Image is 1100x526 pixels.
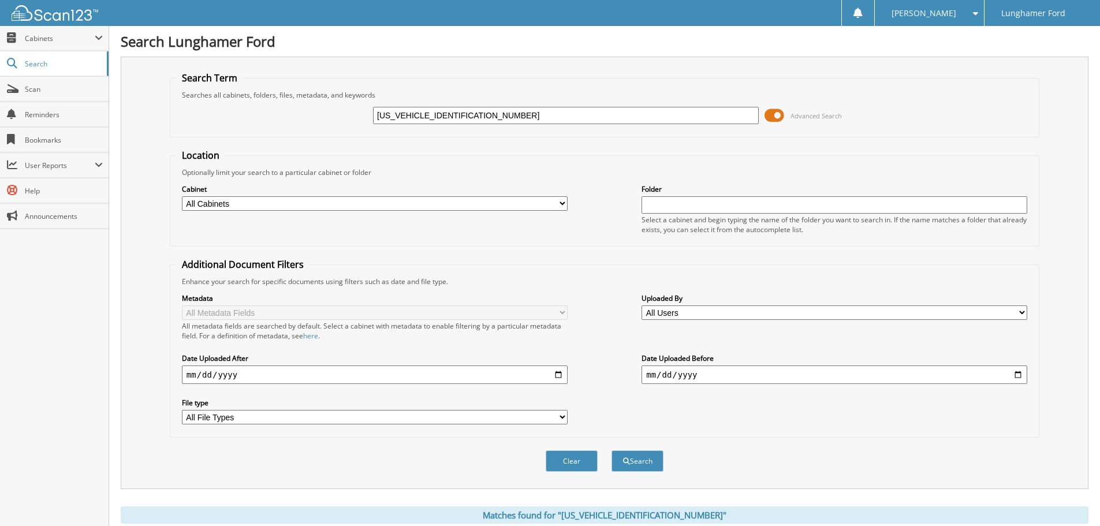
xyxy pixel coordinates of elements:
input: start [182,365,568,384]
span: Help [25,186,103,196]
span: Search [25,59,101,69]
input: end [642,365,1027,384]
div: Matches found for "[US_VEHICLE_IDENTIFICATION_NUMBER]" [121,506,1088,524]
label: Folder [642,184,1027,194]
a: here [303,331,318,341]
div: Enhance your search for specific documents using filters such as date and file type. [176,277,1033,286]
label: File type [182,398,568,408]
span: Advanced Search [790,111,842,120]
span: Reminders [25,110,103,120]
label: Metadata [182,293,568,303]
legend: Search Term [176,72,243,84]
div: Searches all cabinets, folders, files, metadata, and keywords [176,90,1033,100]
button: Clear [546,450,598,472]
label: Date Uploaded After [182,353,568,363]
div: All metadata fields are searched by default. Select a cabinet with metadata to enable filtering b... [182,321,568,341]
span: Cabinets [25,33,95,43]
div: Select a cabinet and begin typing the name of the folder you want to search in. If the name match... [642,215,1027,234]
legend: Additional Document Filters [176,258,310,271]
label: Cabinet [182,184,568,194]
legend: Location [176,149,225,162]
button: Search [611,450,663,472]
span: Lunghamer Ford [1001,10,1065,17]
label: Date Uploaded Before [642,353,1027,363]
span: User Reports [25,161,95,170]
span: Scan [25,84,103,94]
div: Optionally limit your search to a particular cabinet or folder [176,167,1033,177]
span: Announcements [25,211,103,221]
label: Uploaded By [642,293,1027,303]
h1: Search Lunghamer Ford [121,32,1088,51]
span: Bookmarks [25,135,103,145]
img: scan123-logo-white.svg [12,5,98,21]
span: [PERSON_NAME] [892,10,956,17]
